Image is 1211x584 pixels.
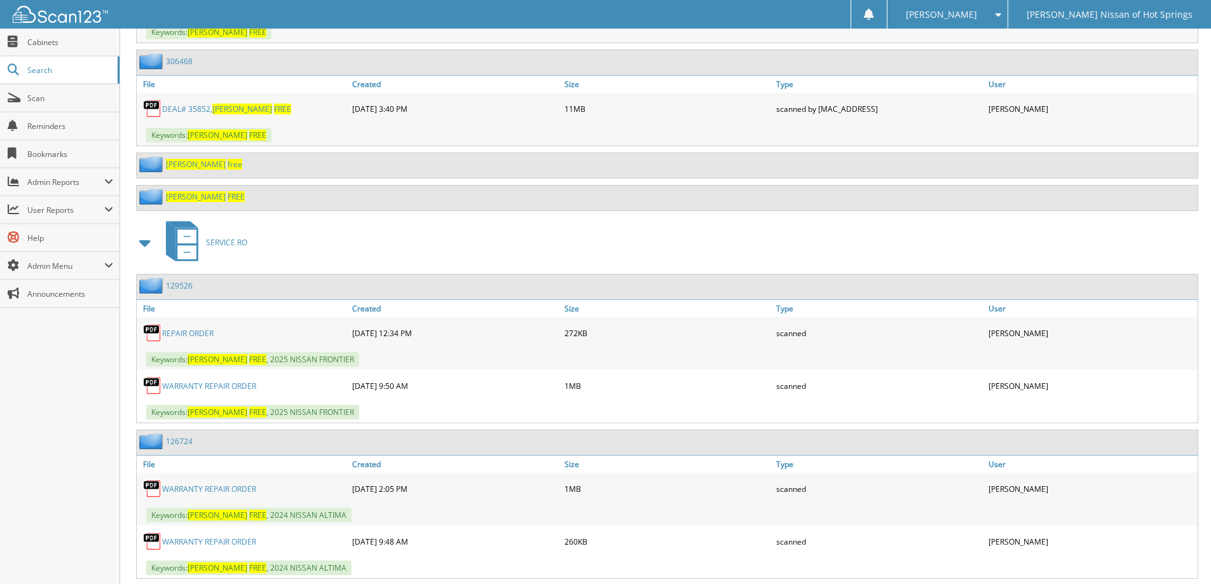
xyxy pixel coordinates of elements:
span: FREE [274,104,291,114]
a: Type [773,76,985,93]
span: Announcements [27,289,113,299]
span: [PERSON_NAME] [188,562,247,573]
img: scan123-logo-white.svg [13,6,108,23]
div: [DATE] 12:34 PM [349,320,561,346]
span: Reminders [27,121,113,132]
a: Size [561,76,774,93]
span: [PERSON_NAME] [188,130,247,140]
span: User Reports [27,205,104,215]
span: Search [27,65,111,76]
div: [PERSON_NAME] [985,96,1198,121]
span: Keywords: , 2024 NISSAN ALTIMA [146,560,352,575]
span: [PERSON_NAME] [188,27,247,37]
a: DEAL# 35852,[PERSON_NAME] FREE [162,104,291,114]
div: [DATE] 2:05 PM [349,476,561,501]
span: Admin Reports [27,177,104,187]
a: User [985,76,1198,93]
span: [PERSON_NAME] [906,11,977,18]
a: WARRANTY REPAIR ORDER [162,536,256,547]
a: Created [349,456,561,473]
a: User [985,300,1198,317]
span: [PERSON_NAME] [188,354,247,365]
a: 126724 [166,436,193,447]
a: SERVICE RO [158,217,247,268]
a: Created [349,76,561,93]
img: PDF.png [143,99,162,118]
div: [DATE] 3:40 PM [349,96,561,121]
a: Size [561,300,774,317]
div: scanned by [MAC_ADDRESS] [773,96,985,121]
div: scanned [773,529,985,554]
img: PDF.png [143,323,162,343]
a: File [137,456,349,473]
div: [DATE] 9:50 AM [349,373,561,398]
a: 129526 [166,280,193,291]
div: [PERSON_NAME] [985,373,1198,398]
div: [PERSON_NAME] [985,476,1198,501]
a: Type [773,300,985,317]
span: FREE [249,130,266,140]
img: PDF.png [143,532,162,551]
span: Help [27,233,113,243]
span: [PERSON_NAME] [166,191,226,202]
span: FREE [249,562,266,573]
span: free [228,159,242,170]
span: [PERSON_NAME] Nissan of Hot Springs [1027,11,1193,18]
div: 11MB [561,96,774,121]
div: scanned [773,320,985,346]
div: [PERSON_NAME] [985,529,1198,554]
div: [DATE] 9:48 AM [349,529,561,554]
div: scanned [773,476,985,501]
img: folder2.png [139,189,166,205]
span: FREE [249,407,266,418]
span: [PERSON_NAME] [188,510,247,520]
div: [PERSON_NAME] [985,320,1198,346]
a: File [137,300,349,317]
img: PDF.png [143,479,162,498]
span: Scan [27,93,113,104]
span: FREE [249,354,266,365]
img: folder2.png [139,278,166,294]
a: WARRANTY REPAIR ORDER [162,484,256,494]
a: [PERSON_NAME] FREE [166,191,245,202]
span: SERVICE RO [206,237,247,248]
div: 1MB [561,373,774,398]
img: folder2.png [139,433,166,449]
span: Cabinets [27,37,113,48]
div: scanned [773,373,985,398]
a: Created [349,300,561,317]
div: 260KB [561,529,774,554]
span: Bookmarks [27,149,113,160]
span: Keywords: , 2025 NISSAN FRONTIER [146,352,359,367]
a: Size [561,456,774,473]
img: PDF.png [143,376,162,395]
a: [PERSON_NAME] free [166,159,242,170]
a: WARRANTY REPAIR ORDER [162,381,256,391]
span: [PERSON_NAME] [166,159,226,170]
a: File [137,76,349,93]
div: 1MB [561,476,774,501]
a: Type [773,456,985,473]
a: 306468 [166,56,193,67]
span: FREE [249,27,266,37]
img: folder2.png [139,156,166,172]
span: Keywords: , 2024 NISSAN ALTIMA [146,508,352,522]
span: FREE [249,510,266,520]
span: Keywords: [146,25,271,39]
span: Admin Menu [27,261,104,271]
span: FREE [228,191,245,202]
span: Keywords: [146,128,271,142]
div: 272KB [561,320,774,346]
a: REPAIR ORDER [162,328,214,339]
span: [PERSON_NAME] [188,407,247,418]
span: [PERSON_NAME] [212,104,272,114]
span: Keywords: , 2025 NISSAN FRONTIER [146,405,359,419]
img: folder2.png [139,53,166,69]
a: User [985,456,1198,473]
